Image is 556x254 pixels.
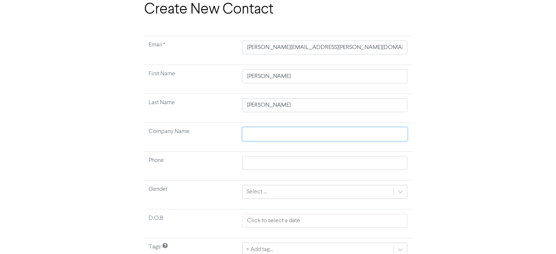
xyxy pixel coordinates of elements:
[519,219,556,254] iframe: Chat Widget
[145,65,238,94] td: First Name
[145,123,238,152] td: Company Name
[246,245,273,254] div: + Add tag...
[145,36,238,65] td: Required
[145,94,238,123] td: Last Name
[145,181,238,209] td: Gender
[145,209,238,238] td: D.O.B
[145,152,238,181] td: Phone
[242,214,407,228] input: Click to select a date
[145,1,412,18] h1: Create New Contact
[246,187,267,196] div: Select ...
